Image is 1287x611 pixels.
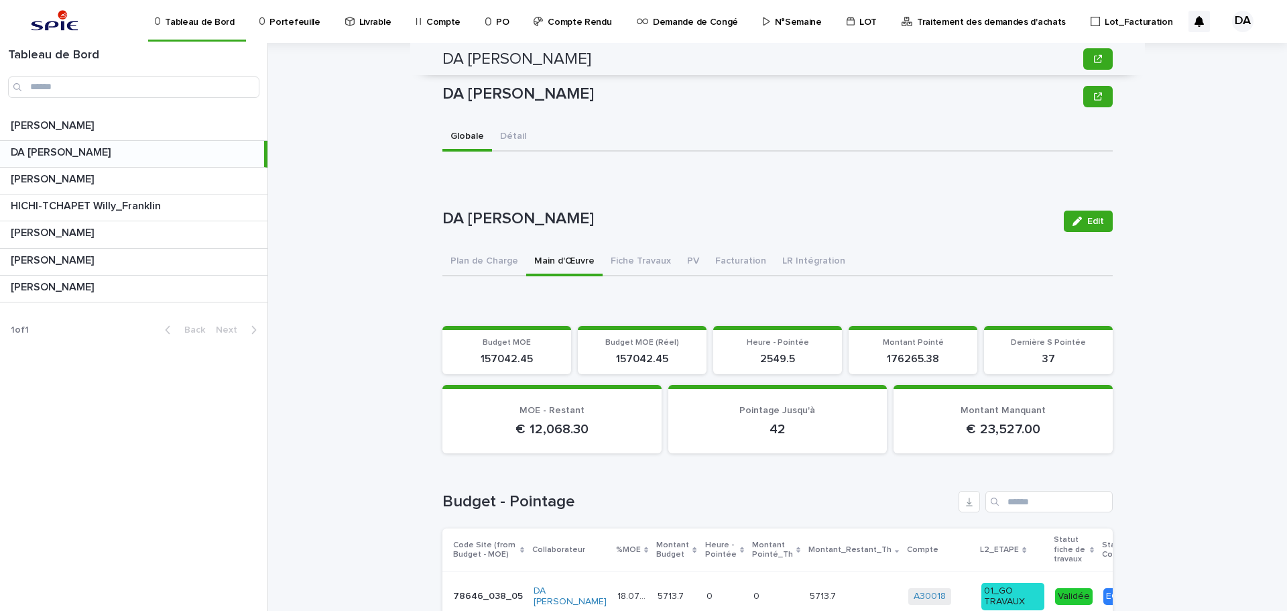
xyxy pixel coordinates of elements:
p: [PERSON_NAME] [11,252,97,267]
p: Statut fiche de travaux [1054,533,1087,567]
button: Globale [442,123,492,152]
div: 01_GO TRAVAUX [981,583,1044,611]
p: DA [PERSON_NAME] [442,85,1078,104]
p: [PERSON_NAME] [11,278,97,294]
p: HICHI-TCHAPET Willy_Franklin [11,197,164,213]
h1: Budget - Pointage [442,492,953,512]
span: Heure - Pointée [747,339,809,347]
p: 0 [707,588,715,602]
div: Validée [1055,588,1093,605]
p: Montant Budget [656,538,689,563]
h2: DA [PERSON_NAME] [442,50,591,69]
div: DA [1232,11,1253,32]
p: 18.071 % [617,588,650,602]
p: Montant Pointé_Th [752,538,793,563]
button: Plan de Charge [442,248,526,276]
p: € 23,527.00 [910,421,1097,437]
span: Dernière S Pointée [1011,339,1086,347]
p: 37 [992,353,1105,366]
input: Search [8,76,259,98]
p: Heure - Pointée [705,538,737,563]
p: 42 [684,421,871,437]
p: Montant_Restant_Th [808,543,892,557]
p: %MOE [616,543,641,557]
p: 0 [753,588,762,602]
p: Statut Compte [1102,538,1133,563]
p: 5713.7 [658,588,686,602]
p: 176265.38 [857,353,969,366]
h1: Tableau de Bord [8,48,259,63]
input: Search [985,491,1113,512]
span: Back [176,325,205,335]
span: Montant Pointé [883,339,944,347]
span: Montant Manquant [961,406,1046,415]
p: 2549.5 [721,353,834,366]
a: A30018 [914,591,946,602]
img: svstPd6MQfCT1uX1QGkG [27,8,82,35]
div: EC [1103,588,1121,605]
button: Fiche Travaux [603,248,679,276]
p: 78646_038_05 [453,588,526,602]
p: [PERSON_NAME] [11,224,97,239]
a: DA [PERSON_NAME] [534,586,607,608]
button: LR Intégration [774,248,853,276]
p: Code Site (from Budget - MOE) [453,538,517,563]
p: DA [PERSON_NAME] [11,144,113,159]
p: € 12,068.30 [458,421,646,437]
p: [PERSON_NAME] [11,170,97,186]
span: Budget MOE (Réel) [605,339,679,347]
p: 157042.45 [450,353,563,366]
span: Next [216,325,245,335]
span: Budget MOE [483,339,531,347]
button: Edit [1064,211,1113,232]
p: L2_ETAPE [980,543,1019,557]
button: Back [154,324,210,336]
span: Edit [1087,217,1104,226]
p: DA [PERSON_NAME] [442,209,1053,229]
button: Détail [492,123,534,152]
button: Main d'Œuvre [526,248,603,276]
span: Pointage Jusqu'à [739,406,815,415]
span: MOE - Restant [519,406,585,415]
p: 5713.7 [810,588,839,602]
p: Compte [907,543,938,557]
button: Next [210,324,267,336]
p: 157042.45 [586,353,698,366]
button: Facturation [707,248,774,276]
p: Collaborateur [532,543,585,557]
button: PV [679,248,707,276]
p: [PERSON_NAME] [11,117,97,132]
